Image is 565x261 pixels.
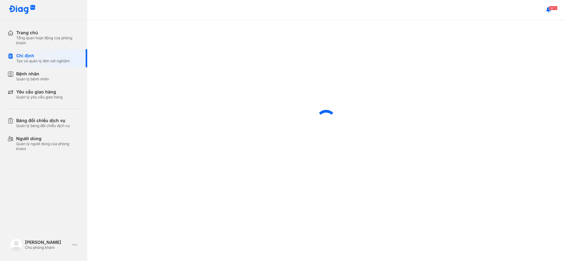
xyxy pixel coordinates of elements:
[549,6,558,10] span: 1873
[16,136,80,141] div: Người dùng
[16,95,63,100] div: Quản lý yêu cầu giao hàng
[16,141,80,151] div: Quản lý người dùng của phòng khám
[16,30,80,36] div: Trang chủ
[16,59,70,64] div: Tạo và quản lý đơn xét nghiệm
[16,123,70,128] div: Quản lý bảng đối chiếu dịch vụ
[9,5,36,15] img: logo
[16,36,80,45] div: Tổng quan hoạt động của phòng khám
[16,118,70,123] div: Bảng đối chiếu dịch vụ
[25,240,70,245] div: [PERSON_NAME]
[16,89,63,95] div: Yêu cầu giao hàng
[10,239,22,251] img: logo
[16,77,49,82] div: Quản lý bệnh nhân
[16,53,70,59] div: Chỉ định
[25,245,70,250] div: Chủ phòng khám
[16,71,49,77] div: Bệnh nhân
